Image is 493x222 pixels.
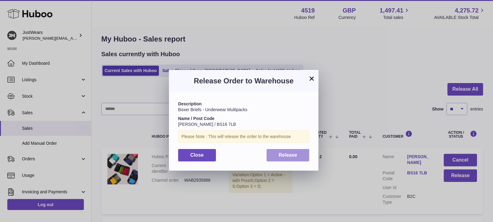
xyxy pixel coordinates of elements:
h3: Release Order to Warehouse [178,76,309,86]
div: Please Note : This will release the order to the warehouse [178,130,309,143]
span: Close [190,152,204,158]
span: Boxer Briefs - Underwear Multipacks [178,107,247,112]
strong: Name / Post Code [178,116,214,121]
span: Release [279,152,297,158]
button: Close [178,149,216,162]
span: [PERSON_NAME] / BS16 7LB [178,122,236,127]
button: × [308,75,315,82]
button: Release [267,149,310,162]
strong: Description [178,101,202,106]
